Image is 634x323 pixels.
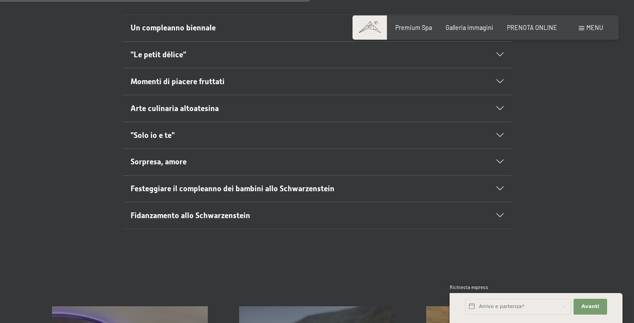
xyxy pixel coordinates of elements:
span: Fidanzamento allo Schwarzenstein [131,211,250,220]
span: "Le petit délice" [131,50,186,59]
span: Momenti di piacere fruttati [131,77,225,86]
a: Galleria immagini [446,24,493,31]
a: PRENOTA ONLINE [507,24,557,31]
span: Avanti [581,303,599,310]
span: Arte culinaria altoatesina [131,104,219,113]
span: Un compleanno biennale [131,23,216,32]
a: Premium Spa [395,24,432,31]
span: Menu [586,24,603,31]
span: Sorpresa, amore [131,157,187,166]
span: Richiesta express [450,284,488,290]
span: "Solo io e te" [131,131,175,140]
button: Avanti [574,299,607,315]
span: Festeggiare il compleanno dei bambini allo Schwarzenstein [131,184,334,193]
